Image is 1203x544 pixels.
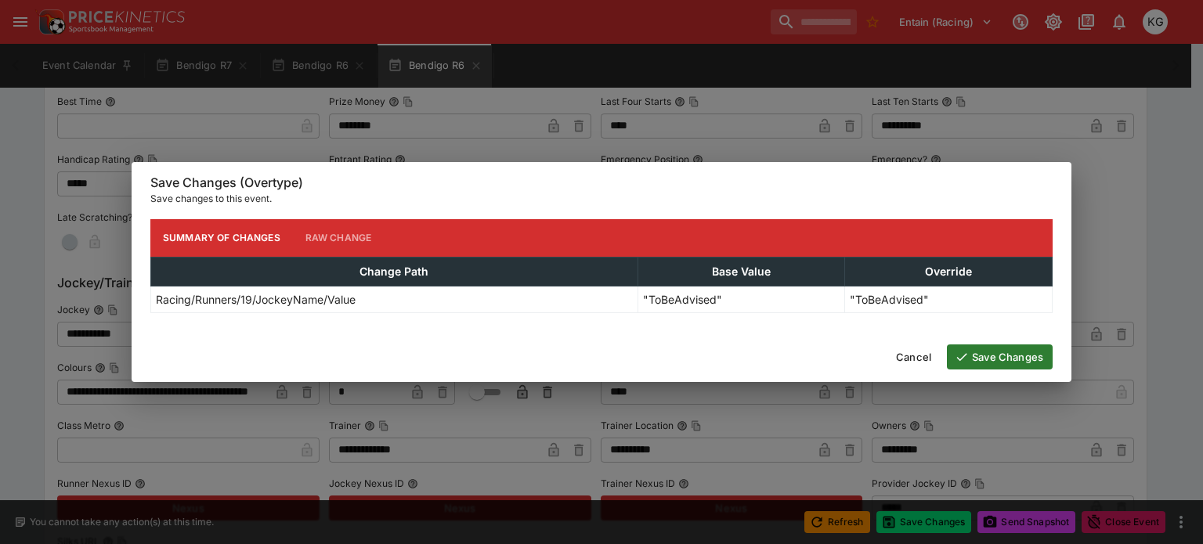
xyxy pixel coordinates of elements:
[150,191,1053,207] p: Save changes to this event.
[845,286,1053,312] td: "ToBeAdvised"
[151,257,638,286] th: Change Path
[845,257,1053,286] th: Override
[150,175,1053,191] h6: Save Changes (Overtype)
[150,219,293,257] button: Summary of Changes
[638,286,845,312] td: "ToBeAdvised"
[156,291,356,308] p: Racing/Runners/19/JockeyName/Value
[638,257,845,286] th: Base Value
[293,219,385,257] button: Raw Change
[947,344,1053,369] button: Save Changes
[887,344,941,369] button: Cancel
